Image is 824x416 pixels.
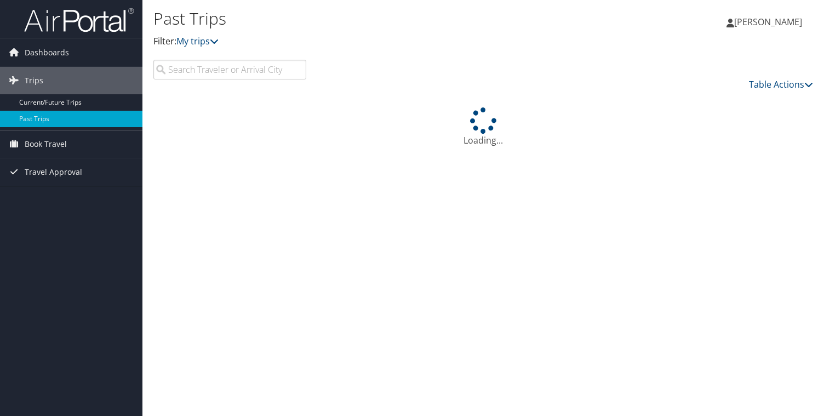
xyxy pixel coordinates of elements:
[734,16,802,28] span: [PERSON_NAME]
[726,5,813,38] a: [PERSON_NAME]
[153,107,813,147] div: Loading...
[25,67,43,94] span: Trips
[153,60,306,79] input: Search Traveler or Arrival City
[24,7,134,33] img: airportal-logo.png
[25,158,82,186] span: Travel Approval
[749,78,813,90] a: Table Actions
[176,35,219,47] a: My trips
[153,35,593,49] p: Filter:
[153,7,593,30] h1: Past Trips
[25,130,67,158] span: Book Travel
[25,39,69,66] span: Dashboards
